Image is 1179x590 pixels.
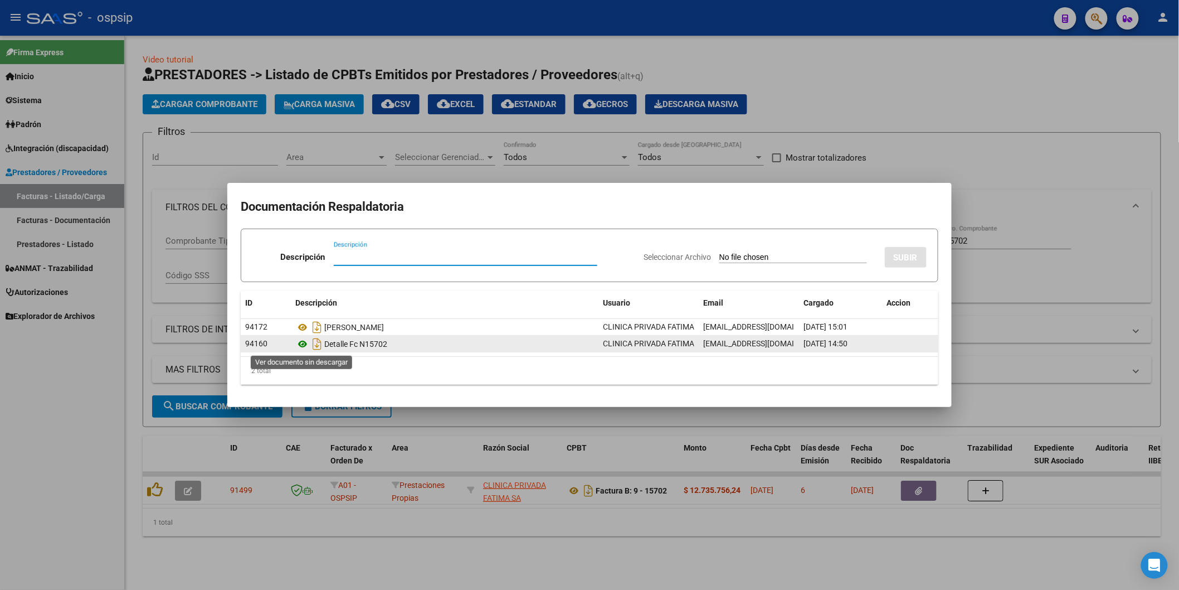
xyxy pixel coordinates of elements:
[644,253,711,262] span: Seleccionar Archivo
[703,322,827,331] span: [EMAIL_ADDRESS][DOMAIN_NAME]
[603,339,710,348] span: CLINICA PRIVADA FATIMA (45)
[245,322,267,331] span: 94172
[598,291,699,315] datatable-header-cell: Usuario
[295,298,337,307] span: Descripción
[894,253,918,263] span: SUBIR
[295,335,594,353] div: Detalle Fc N15702
[803,322,847,331] span: [DATE] 15:01
[295,318,594,336] div: [PERSON_NAME]
[699,291,799,315] datatable-header-cell: Email
[241,357,938,385] div: 2 total
[883,291,938,315] datatable-header-cell: Accion
[1141,552,1168,579] div: Open Intercom Messenger
[803,298,834,307] span: Cargado
[887,298,911,307] span: Accion
[241,291,291,315] datatable-header-cell: ID
[241,196,938,217] h2: Documentación Respaldatoria
[803,339,847,348] span: [DATE] 14:50
[280,251,325,264] p: Descripción
[799,291,883,315] datatable-header-cell: Cargado
[310,335,324,353] i: Descargar documento
[885,247,927,268] button: SUBIR
[603,298,630,307] span: Usuario
[291,291,598,315] datatable-header-cell: Descripción
[603,322,710,331] span: CLINICA PRIVADA FATIMA (45)
[245,298,252,307] span: ID
[703,339,827,348] span: [EMAIL_ADDRESS][DOMAIN_NAME]
[245,339,267,348] span: 94160
[703,298,723,307] span: Email
[310,318,324,336] i: Descargar documento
